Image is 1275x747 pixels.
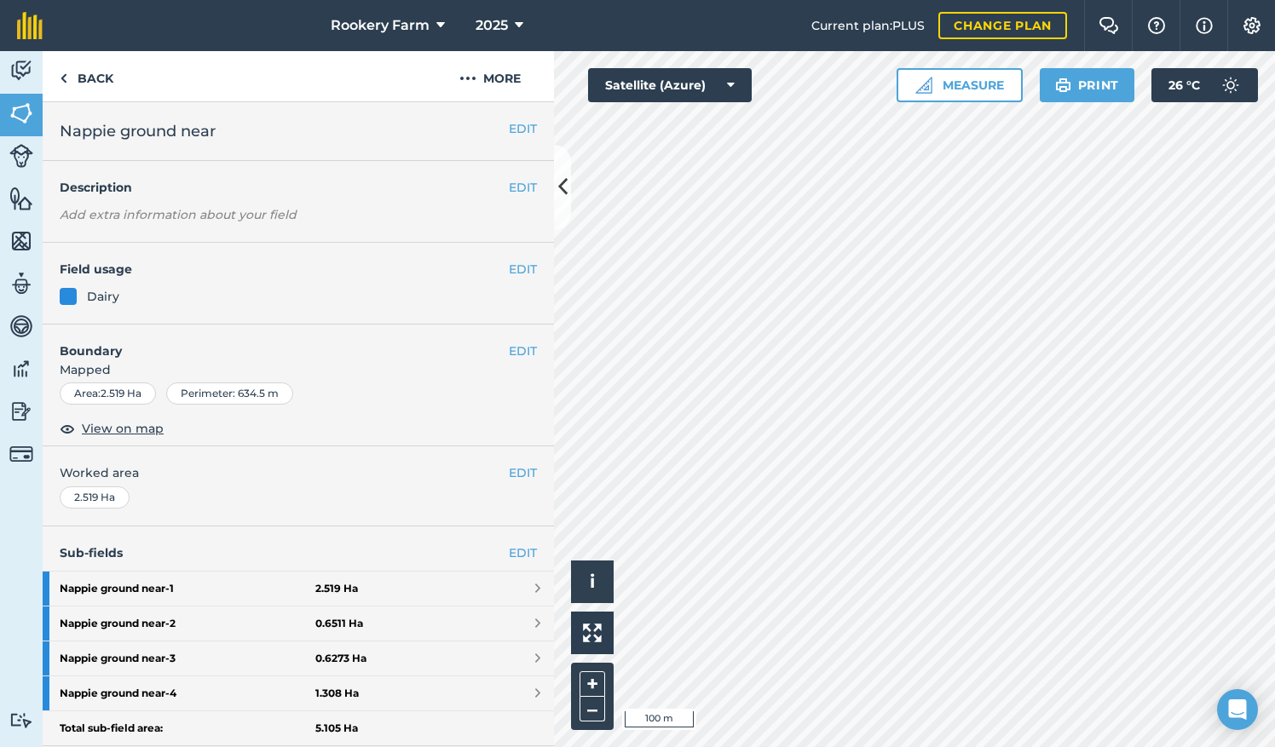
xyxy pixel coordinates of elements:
span: Current plan : PLUS [811,16,925,35]
em: Add extra information about your field [60,207,297,222]
button: More [426,51,554,101]
a: Back [43,51,130,101]
button: EDIT [509,342,537,360]
strong: 1.308 Ha [315,687,359,700]
strong: 0.6511 Ha [315,617,363,630]
img: svg+xml;base64,PHN2ZyB4bWxucz0iaHR0cDovL3d3dy53My5vcmcvMjAwMC9zdmciIHdpZHRoPSI1NiIgaGVpZ2h0PSI2MC... [9,101,33,126]
a: Nappie ground near-41.308 Ha [43,676,554,710]
img: svg+xml;base64,PHN2ZyB4bWxucz0iaHR0cDovL3d3dy53My5vcmcvMjAwMC9zdmciIHdpZHRoPSIxOCIgaGVpZ2h0PSIyNC... [60,418,75,439]
div: 2.519 Ha [60,486,130,509]
img: svg+xml;base64,PHN2ZyB4bWxucz0iaHR0cDovL3d3dy53My5vcmcvMjAwMC9zdmciIHdpZHRoPSI5IiBoZWlnaHQ9IjI0Ii... [60,68,67,89]
strong: Nappie ground near - 2 [60,606,315,641]
button: EDIT [509,260,537,279]
img: svg+xml;base64,PHN2ZyB4bWxucz0iaHR0cDovL3d3dy53My5vcmcvMjAwMC9zdmciIHdpZHRoPSIxOSIgaGVpZ2h0PSIyNC... [1055,75,1071,95]
a: Nappie ground near-20.6511 Ha [43,606,554,641]
img: svg+xml;base64,PD94bWwgdmVyc2lvbj0iMS4wIiBlbmNvZGluZz0idXRmLTgiPz4KPCEtLSBHZW5lcmF0b3I6IEFkb2JlIE... [9,58,33,83]
strong: Total sub-field area: [60,721,315,735]
a: EDIT [509,543,537,562]
button: Satellite (Azure) [588,68,752,102]
div: Perimeter : 634.5 m [166,382,293,405]
img: svg+xml;base64,PD94bWwgdmVyc2lvbj0iMS4wIiBlbmNvZGluZz0idXRmLTgiPz4KPCEtLSBHZW5lcmF0b3I6IEFkb2JlIE... [9,356,33,382]
a: Change plan [938,12,1067,39]
button: EDIT [509,178,537,197]
button: Measure [897,68,1023,102]
div: Dairy [87,287,119,306]
strong: Nappie ground near - 4 [60,676,315,710]
img: Ruler icon [915,77,932,94]
img: svg+xml;base64,PD94bWwgdmVyc2lvbj0iMS4wIiBlbmNvZGluZz0idXRmLTgiPz4KPCEtLSBHZW5lcmF0b3I6IEFkb2JlIE... [1214,68,1248,102]
button: i [571,560,614,603]
img: svg+xml;base64,PD94bWwgdmVyc2lvbj0iMS4wIiBlbmNvZGluZz0idXRmLTgiPz4KPCEtLSBHZW5lcmF0b3I6IEFkb2JlIE... [9,712,33,728]
span: View on map [82,419,164,438]
img: svg+xml;base64,PHN2ZyB4bWxucz0iaHR0cDovL3d3dy53My5vcmcvMjAwMC9zdmciIHdpZHRoPSIxNyIgaGVpZ2h0PSIxNy... [1196,15,1213,36]
button: EDIT [509,463,537,482]
img: svg+xml;base64,PHN2ZyB4bWxucz0iaHR0cDovL3d3dy53My5vcmcvMjAwMC9zdmciIHdpZHRoPSI1NiIgaGVpZ2h0PSI2MC... [9,228,33,254]
img: Four arrows, one pointing top left, one top right, one bottom right and the last bottom left [583,623,602,642]
h4: Field usage [60,260,509,279]
button: View on map [60,418,164,439]
button: 26 °C [1151,68,1258,102]
img: svg+xml;base64,PHN2ZyB4bWxucz0iaHR0cDovL3d3dy53My5vcmcvMjAwMC9zdmciIHdpZHRoPSI1NiIgaGVpZ2h0PSI2MC... [9,186,33,211]
img: fieldmargin Logo [17,12,43,39]
a: Nappie ground near-30.6273 Ha [43,641,554,675]
strong: 0.6273 Ha [315,652,366,665]
h4: Description [60,178,537,197]
a: Nappie ground near-12.519 Ha [43,572,554,606]
button: EDIT [509,119,537,138]
img: svg+xml;base64,PD94bWwgdmVyc2lvbj0iMS4wIiBlbmNvZGluZz0idXRmLTgiPz4KPCEtLSBHZW5lcmF0b3I6IEFkb2JlIE... [9,144,33,168]
img: svg+xml;base64,PD94bWwgdmVyc2lvbj0iMS4wIiBlbmNvZGluZz0idXRmLTgiPz4KPCEtLSBHZW5lcmF0b3I6IEFkb2JlIE... [9,271,33,296]
img: Two speech bubbles overlapping with the left bubble in the forefront [1099,17,1119,34]
h4: Sub-fields [43,543,554,562]
img: A cog icon [1242,17,1262,34]
button: Print [1040,68,1135,102]
div: Area : 2.519 Ha [60,382,156,405]
span: Nappie ground near [60,119,216,143]
h4: Boundary [43,325,509,360]
img: svg+xml;base64,PD94bWwgdmVyc2lvbj0iMS4wIiBlbmNvZGluZz0idXRmLTgiPz4KPCEtLSBHZW5lcmF0b3I6IEFkb2JlIE... [9,399,33,424]
img: svg+xml;base64,PHN2ZyB4bWxucz0iaHR0cDovL3d3dy53My5vcmcvMjAwMC9zdmciIHdpZHRoPSIyMCIgaGVpZ2h0PSIyNC... [459,68,476,89]
button: – [580,697,605,721]
button: + [580,671,605,697]
strong: 2.519 Ha [315,582,358,595]
span: i [590,571,595,592]
img: svg+xml;base64,PD94bWwgdmVyc2lvbj0iMS4wIiBlbmNvZGluZz0idXRmLTgiPz4KPCEtLSBHZW5lcmF0b3I6IEFkb2JlIE... [9,313,33,339]
strong: Nappie ground near - 3 [60,641,315,675]
span: Rookery Farm [331,15,430,36]
img: svg+xml;base64,PD94bWwgdmVyc2lvbj0iMS4wIiBlbmNvZGluZz0idXRmLTgiPz4KPCEtLSBHZW5lcmF0b3I6IEFkb2JlIE... [9,442,33,466]
div: Open Intercom Messenger [1217,689,1258,730]
span: 2025 [476,15,508,36]
img: A question mark icon [1146,17,1167,34]
span: Mapped [43,360,554,379]
strong: Nappie ground near - 1 [60,572,315,606]
strong: 5.105 Ha [315,721,358,735]
span: 26 ° C [1168,68,1200,102]
span: Worked area [60,463,537,482]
